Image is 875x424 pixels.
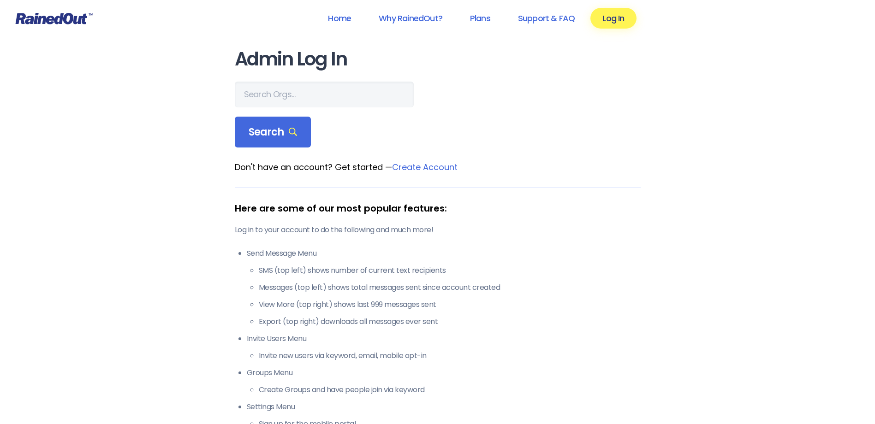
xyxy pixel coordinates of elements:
li: SMS (top left) shows number of current text recipients [259,265,641,276]
li: Export (top right) downloads all messages ever sent [259,316,641,327]
li: Send Message Menu [247,248,641,327]
div: Search [235,117,311,148]
li: Messages (top left) shows total messages sent since account created [259,282,641,293]
h1: Admin Log In [235,49,641,70]
a: Log In [590,8,636,29]
a: Why RainedOut? [367,8,454,29]
a: Create Account [392,161,458,173]
li: Invite Users Menu [247,333,641,361]
p: Log in to your account to do the following and much more! [235,224,641,236]
a: Support & FAQ [506,8,587,29]
a: Home [316,8,363,29]
li: Create Groups and have people join via keyword [259,384,641,395]
input: Search Orgs… [235,82,414,107]
div: Here are some of our most popular features: [235,201,641,215]
li: Groups Menu [247,367,641,395]
li: View More (top right) shows last 999 messages sent [259,299,641,310]
span: Search [249,126,298,139]
li: Invite new users via keyword, email, mobile opt-in [259,350,641,361]
a: Plans [458,8,502,29]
